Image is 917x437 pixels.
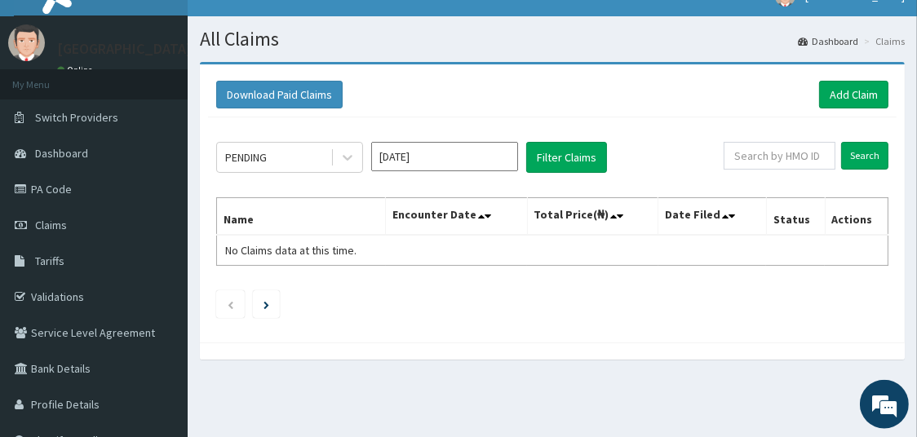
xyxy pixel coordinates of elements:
input: Select Month and Year [371,142,518,171]
span: No Claims data at this time. [225,243,357,258]
h1: All Claims [200,29,905,50]
span: Dashboard [35,146,88,161]
th: Total Price(₦) [527,198,658,236]
th: Date Filed [658,198,767,236]
img: User Image [8,24,45,61]
span: Claims [35,218,67,232]
p: [GEOGRAPHIC_DATA] [57,42,192,56]
span: We're online! [95,121,225,285]
a: Dashboard [798,34,858,48]
th: Encounter Date [386,198,527,236]
th: Actions [825,198,888,236]
input: Search [841,142,888,170]
span: Switch Providers [35,110,118,125]
th: Status [766,198,825,236]
li: Claims [860,34,905,48]
button: Download Paid Claims [216,81,343,108]
div: Minimize live chat window [268,8,307,47]
div: Chat with us now [85,91,274,113]
div: PENDING [225,149,267,166]
img: d_794563401_company_1708531726252_794563401 [30,82,66,122]
th: Name [217,198,386,236]
a: Online [57,64,96,76]
textarea: Type your message and hit 'Enter' [8,276,311,333]
a: Add Claim [819,81,888,108]
input: Search by HMO ID [724,142,835,170]
span: Tariffs [35,254,64,268]
a: Previous page [227,297,234,311]
a: Next page [264,297,269,311]
button: Filter Claims [526,142,607,173]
